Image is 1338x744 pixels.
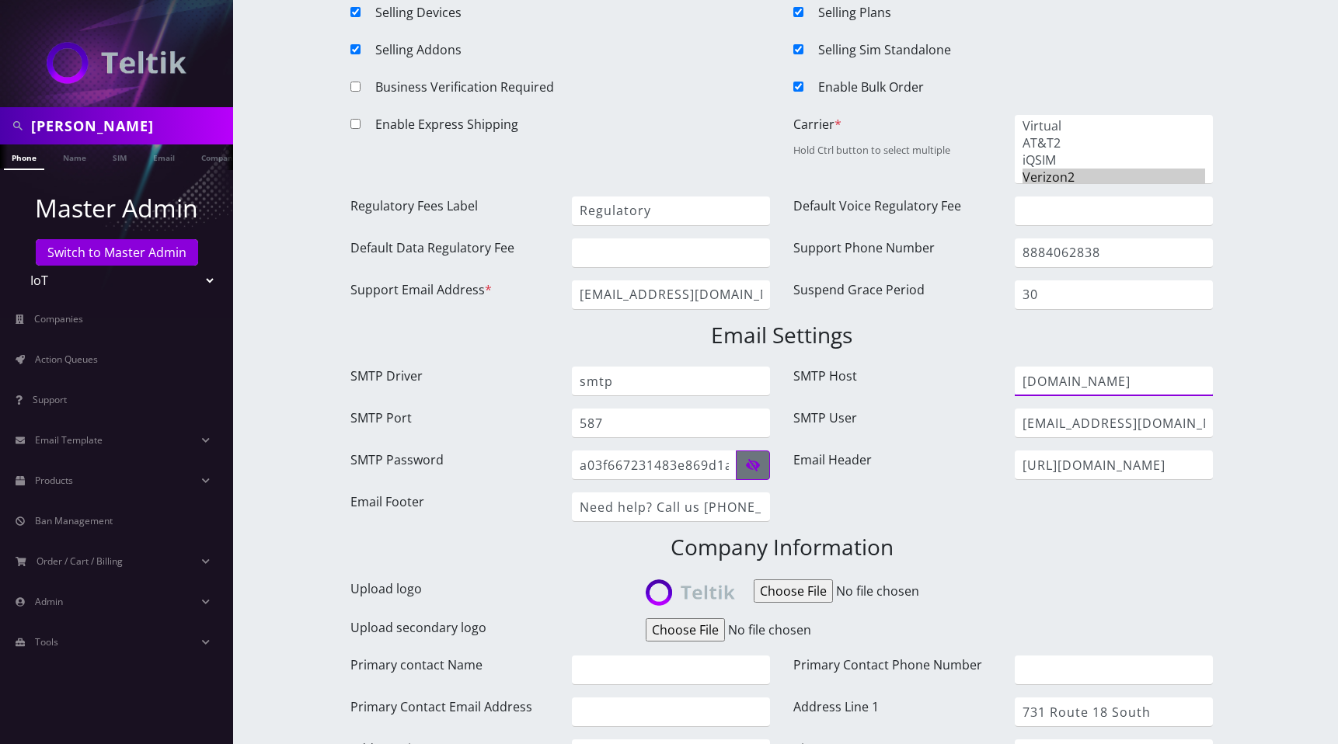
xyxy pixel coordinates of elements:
label: Primary Contact Phone Number [793,655,982,674]
label: Selling Devices [375,3,462,22]
label: Support Email Address [350,280,492,299]
span: Tools [35,635,58,648]
label: Carrier [793,115,841,134]
span: Action Queues [35,353,98,366]
label: Suspend Grace Period [793,280,925,299]
label: Enable Express Shipping [375,115,518,134]
label: Selling Sim Standalone [818,40,951,59]
label: SMTP Port [350,409,412,427]
h3: Company Information [350,534,1213,561]
h3: Email Settings [350,322,1213,349]
option: Verizon2 [1023,169,1205,186]
a: Phone [4,144,44,170]
option: iQSIM [1023,151,1205,169]
a: SIM [105,144,134,169]
label: Support Phone Number [793,238,935,257]
label: SMTP Host [793,367,857,385]
label: Address Line 1 [793,697,879,716]
label: Enable Bulk Order [818,78,924,96]
label: Primary contact Name [350,655,483,674]
option: Virtual [1023,117,1205,134]
label: Default Data Regulatory Fee [350,238,514,257]
a: Company [193,144,246,169]
small: Hold Ctrl button to select multiple [793,143,950,157]
span: Products [35,474,73,487]
a: Email [145,144,183,169]
label: Selling Plans [818,3,891,22]
label: Business Verification Required [375,78,554,96]
span: Support [33,393,67,406]
label: SMTP Password [350,450,444,469]
label: Email Header [793,450,872,469]
a: Name [55,144,94,169]
label: Email Footer [350,492,424,511]
span: Ban Management [35,514,113,527]
label: SMTP Driver [350,367,423,385]
img: 808474562.png [646,579,751,607]
label: Default Voice Regulatory Fee [793,196,961,215]
label: SMTP User [793,409,857,427]
label: Upload secondary logo [350,618,486,637]
span: Order / Cart / Billing [37,555,123,568]
img: IoT [47,42,186,84]
span: Admin [35,595,63,608]
label: Primary Contact Email Address [350,697,532,716]
a: Switch to Master Admin [36,239,198,266]
option: AT&T2 [1023,134,1205,151]
label: Upload logo [350,579,422,598]
span: Email Template [35,433,103,447]
input: Search in Company [31,111,229,141]
label: Selling Addons [375,40,462,59]
label: Regulatory Fees Label [350,196,478,215]
span: Companies [34,312,83,325]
